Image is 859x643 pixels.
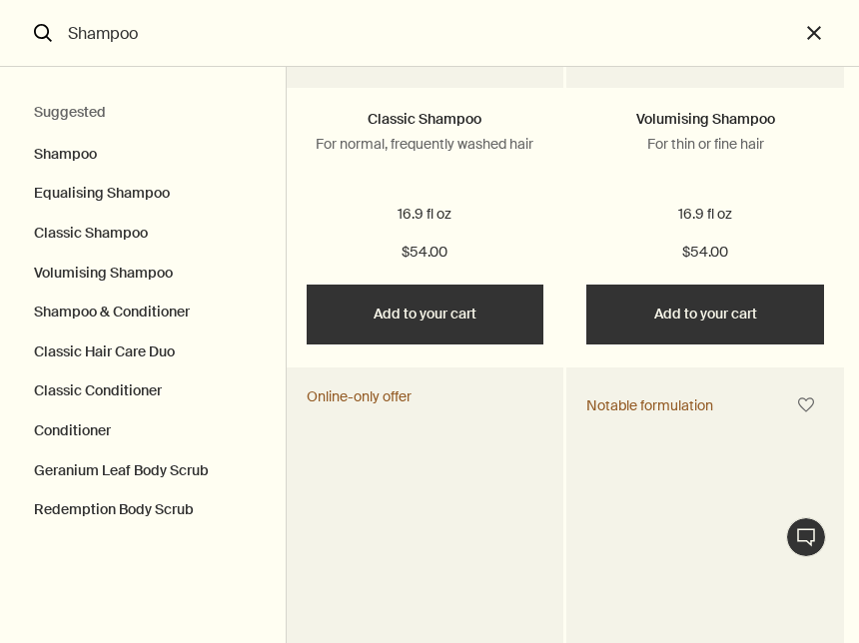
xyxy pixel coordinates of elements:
p: For thin or fine hair [586,135,824,153]
button: Add to your cart - $54.00 [586,285,824,344]
button: Add to your cart - $54.00 [307,285,544,344]
span: $54.00 [682,241,728,265]
button: Save to cabinet [788,387,824,423]
span: $54.00 [402,241,447,265]
h2: Suggested [34,101,252,125]
p: For normal, frequently washed hair [307,135,544,153]
a: Classic Shampoo [368,110,481,128]
a: Volumising Shampoo [636,110,775,128]
button: Live Assistance [786,517,826,557]
div: Notable formulation [586,396,713,414]
div: Online-only offer [307,387,412,405]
